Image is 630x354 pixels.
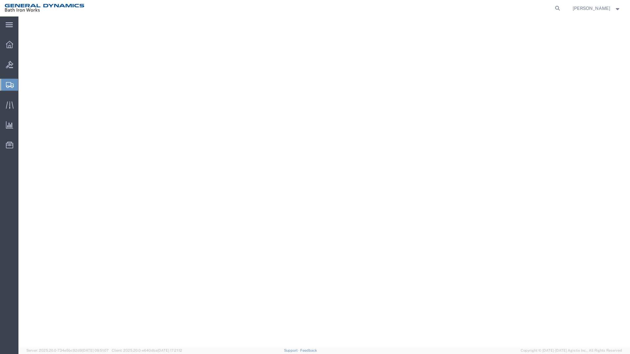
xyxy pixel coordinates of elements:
[573,5,610,12] span: Debbie Brey
[18,16,630,347] iframe: FS Legacy Container
[572,4,621,12] button: [PERSON_NAME]
[82,348,109,352] span: [DATE] 09:51:07
[521,348,622,353] span: Copyright © [DATE]-[DATE] Agistix Inc., All Rights Reserved
[26,348,109,352] span: Server: 2025.20.0-734e5bc92d9
[5,3,86,13] img: logo
[284,348,301,352] a: Support
[112,348,182,352] span: Client: 2025.20.0-e640dba
[300,348,317,352] a: Feedback
[157,348,182,352] span: [DATE] 17:21:12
